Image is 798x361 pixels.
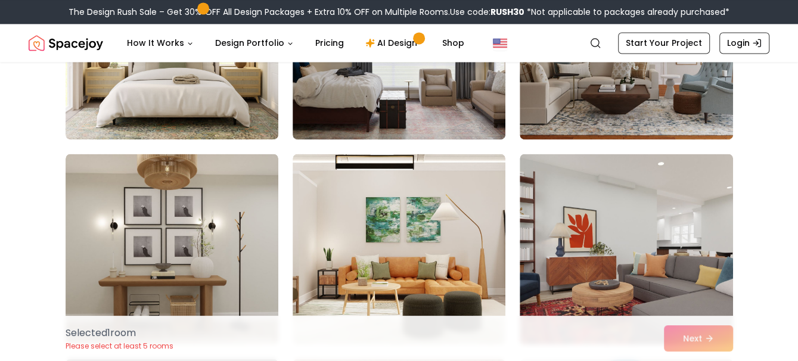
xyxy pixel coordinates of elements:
p: Please select at least 5 rooms [66,341,173,351]
div: The Design Rush Sale – Get 30% OFF All Design Packages + Extra 10% OFF on Multiple Rooms. [69,6,729,18]
a: Spacejoy [29,31,103,55]
nav: Main [117,31,474,55]
a: Start Your Project [618,32,710,54]
img: Spacejoy Logo [29,31,103,55]
button: Design Portfolio [206,31,303,55]
span: Use code: [450,6,524,18]
img: Room room-20 [293,154,505,344]
p: Selected 1 room [66,326,173,340]
a: Pricing [306,31,353,55]
img: Room room-19 [66,154,278,344]
a: Login [719,32,769,54]
img: Room room-21 [520,154,732,344]
a: Shop [433,31,474,55]
nav: Global [29,24,769,62]
button: How It Works [117,31,203,55]
a: AI Design [356,31,430,55]
span: *Not applicable to packages already purchased* [524,6,729,18]
b: RUSH30 [490,6,524,18]
img: United States [493,36,507,50]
